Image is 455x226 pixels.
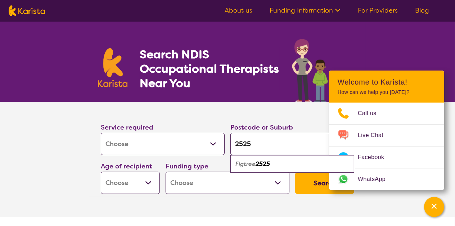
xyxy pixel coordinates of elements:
img: Karista logo [9,5,45,16]
a: For Providers [358,6,398,15]
button: Search [295,172,354,194]
span: WhatsApp [358,174,394,185]
p: How can we help you [DATE]? [338,89,436,95]
div: Channel Menu [329,71,444,190]
label: Age of recipient [101,162,152,171]
h1: Search NDIS Occupational Therapists Near You [140,47,280,90]
a: Funding Information [270,6,341,15]
a: About us [225,6,252,15]
ul: Choose channel [329,103,444,190]
em: 2525 [256,160,270,168]
a: Blog [415,6,429,15]
a: Web link opens in a new tab. [329,168,444,190]
span: Facebook [358,152,393,163]
label: Funding type [166,162,208,171]
label: Postcode or Suburb [230,123,293,132]
span: Live Chat [358,130,392,141]
span: Call us [358,108,385,119]
label: Service required [101,123,153,132]
h2: Welcome to Karista! [338,78,436,86]
input: Type [230,133,354,155]
img: Karista logo [98,48,127,87]
em: Figtree [235,160,256,168]
img: occupational-therapy [292,39,357,102]
button: Channel Menu [424,197,444,217]
div: Figtree 2525 [234,157,351,171]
